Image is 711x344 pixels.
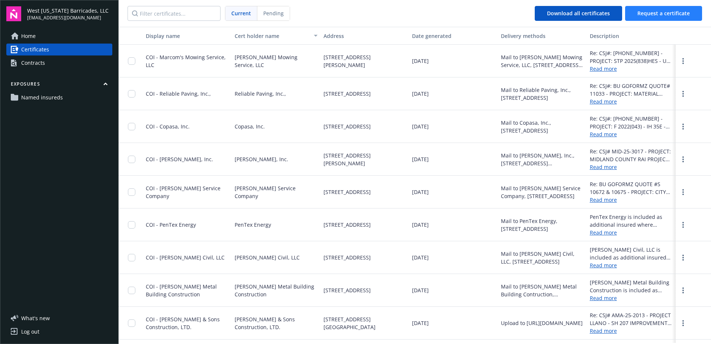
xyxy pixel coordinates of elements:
[412,122,429,130] span: [DATE]
[590,229,673,236] a: Read more
[6,81,112,90] button: Exposures
[235,283,318,298] span: [PERSON_NAME] Metal Building Construction
[6,30,112,42] a: Home
[235,254,300,261] span: [PERSON_NAME] Civil, LLC
[412,221,429,229] span: [DATE]
[679,220,688,229] a: more
[590,130,673,138] a: Read more
[590,311,673,327] div: Re: CSJ# AMA-25-2013 - PROJECT LLANO - SH 207 IMPROVEMENTS - SH [STREET_ADDRESS] * ARMSTRONG COUN...
[324,90,371,98] span: [STREET_ADDRESS]
[146,221,196,228] span: COI - PenTex Energy
[27,7,109,15] span: West [US_STATE] Barricades, LLC
[590,115,673,130] div: Re: CSJ#: [PHONE_NUMBER] - PROJECT: F 2022(043) - IH 35E - DENTON COUNTY Copasa, Inc. is included...
[590,65,673,73] a: Read more
[498,27,587,45] button: Delivery methods
[235,122,265,130] span: Copasa, Inc.
[412,188,429,196] span: [DATE]
[501,53,584,69] div: Mail to [PERSON_NAME] Mowing Service, LLC, [STREET_ADDRESS][PERSON_NAME]
[590,82,673,98] div: Re: CSJ#: BU GOFORMZ QUOTE# 11033 - PROJECT: MATERIAL RENTAL - [PERSON_NAME][GEOGRAPHIC_DATA]. Re...
[128,57,135,65] input: Toggle Row Selected
[235,315,318,331] span: [PERSON_NAME] & Sons Construction, LTD.
[6,44,112,55] a: Certificates
[146,32,229,40] div: Display name
[679,286,688,295] a: more
[324,286,371,294] span: [STREET_ADDRESS]
[146,54,226,69] span: COI - Marcom's Mowing Service, LLC
[501,32,584,40] div: Delivery methods
[6,6,21,21] img: navigator-logo.svg
[128,188,135,196] input: Toggle Row Selected
[679,122,688,131] a: more
[324,254,371,261] span: [STREET_ADDRESS]
[128,254,135,261] input: Toggle Row Selected
[6,314,62,322] button: What's new
[501,217,584,233] div: Mail to PenTex Energy, [STREET_ADDRESS]
[590,261,673,269] a: Read more
[590,327,673,335] a: Read more
[128,6,221,21] input: Filter certificates...
[235,90,286,98] span: Reliable Paving, Inc.,
[128,287,135,294] input: Toggle Row Selected
[501,86,584,102] div: Mail to Reliable Paving, Inc., [STREET_ADDRESS]
[235,32,309,40] div: Cert holder name
[146,156,213,163] span: COI - [PERSON_NAME], Inc.
[679,188,688,197] a: more
[409,27,498,45] button: Date generated
[324,315,406,331] span: [STREET_ADDRESS] [GEOGRAPHIC_DATA]
[324,122,371,130] span: [STREET_ADDRESS]
[21,44,49,55] span: Certificates
[235,221,271,229] span: PenTex Energy
[235,53,318,69] span: [PERSON_NAME] Mowing Service, LLC
[590,98,673,105] a: Read more
[27,15,109,21] span: [EMAIL_ADDRESS][DOMAIN_NAME]
[257,6,290,20] span: Pending
[590,163,673,171] a: Read more
[21,326,39,338] div: Log out
[128,123,135,130] input: Toggle Row Selected
[6,57,112,69] a: Contracts
[587,27,676,45] button: Description
[324,188,371,196] span: [STREET_ADDRESS]
[27,6,112,21] button: West [US_STATE] Barricades, LLC[EMAIL_ADDRESS][DOMAIN_NAME]
[324,53,406,69] span: [STREET_ADDRESS][PERSON_NAME]
[501,250,584,265] div: Mail to [PERSON_NAME] Civil, LLC, [STREET_ADDRESS]
[128,221,135,229] input: Toggle Row Selected
[412,32,495,40] div: Date generated
[324,221,371,229] span: [STREET_ADDRESS]
[324,32,406,40] div: Address
[146,316,220,331] span: COI - [PERSON_NAME] & Sons Construction, LTD.
[232,27,321,45] button: Cert holder name
[501,283,584,298] div: Mail to [PERSON_NAME] Metal Building Contruction, [STREET_ADDRESS]
[146,283,217,298] span: COI - [PERSON_NAME] Metal Building Construction
[235,155,288,163] span: [PERSON_NAME], Inc.
[590,49,673,65] div: Re: CSJ#: [PHONE_NUMBER] - PROJECT: STP 2025(838)HES - US 380 - [GEOGRAPHIC_DATA]. CONTRACTOR, it...
[535,6,622,21] button: Download all certificates
[679,319,688,328] a: more
[146,185,221,200] span: COI - [PERSON_NAME] Service Company
[679,253,688,262] a: more
[21,92,63,103] span: Named insureds
[501,184,584,200] div: Mail to [PERSON_NAME] Service Company, [STREET_ADDRESS]
[146,90,211,97] span: COI - Reliable Paving, Inc.,
[501,152,584,167] div: Mail to [PERSON_NAME], Inc., [STREET_ADDRESS][PERSON_NAME]
[231,9,251,17] span: Current
[501,119,584,134] div: Mail to Copasa, Inc., [STREET_ADDRESS]
[412,155,429,163] span: [DATE]
[590,294,673,302] a: Read more
[590,278,673,294] div: [PERSON_NAME] Metal Building Construction is included as additional insured where required by wri...
[679,89,688,98] a: more
[21,57,45,69] div: Contracts
[590,213,673,229] div: PenTex Energy is included as additional insured where required by written contract with respect t...
[21,314,50,322] span: What ' s new
[146,123,190,130] span: COI - Copasa, Inc.
[590,246,673,261] div: [PERSON_NAME] Civil, LLC is included as additional insured where required by written contract wit...
[128,319,135,327] input: Toggle Row Selected
[412,57,429,65] span: [DATE]
[412,254,429,261] span: [DATE]
[547,6,610,20] div: Download all certificates
[412,319,429,327] span: [DATE]
[324,152,406,167] span: [STREET_ADDRESS][PERSON_NAME]
[128,90,135,98] input: Toggle Row Selected
[412,286,429,294] span: [DATE]
[321,27,409,45] button: Address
